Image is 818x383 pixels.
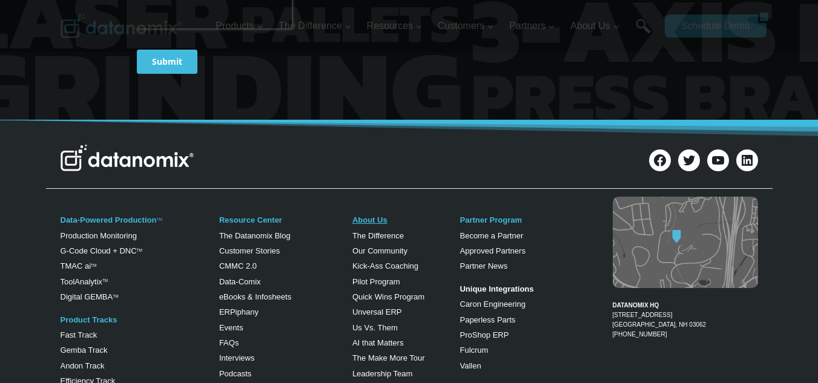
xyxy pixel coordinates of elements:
[272,149,319,160] span: State/Region
[352,261,418,270] a: Kick-Ass Coaching
[91,263,96,267] sup: TM
[272,50,327,61] span: Phone number
[219,215,282,224] a: Resource Center
[61,261,97,270] a: TMAC aiTM
[61,215,157,224] a: Data-Powered Production
[219,261,257,270] a: CMMC 2.0
[352,215,388,224] a: About Us
[460,261,507,270] a: Partner News
[460,231,523,240] a: Become a Partner
[352,231,404,240] a: The Difference
[61,145,194,171] img: Datanomix Logo
[219,231,291,240] a: The Datanomix Blog
[613,197,758,288] img: Datanomix map image
[137,248,142,252] sup: TM
[272,1,311,11] span: Last Name
[460,246,525,255] a: Approved Partners
[352,246,407,255] a: Our Community
[136,270,154,278] a: Terms
[61,231,137,240] a: Production Monitoring
[61,246,142,255] a: G-Code Cloud + DNCTM
[165,270,204,278] a: Privacy Policy
[219,246,280,255] a: Customer Stories
[156,217,162,221] a: TM
[460,215,522,224] a: Partner Program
